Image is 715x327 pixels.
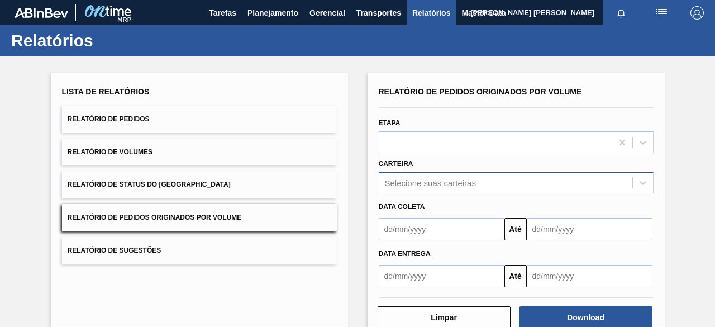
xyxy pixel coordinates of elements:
img: TNhmsLtSVTkK8tSr43FrP2fwEKptu5GPRR3wAAAABJRU5ErkJggg== [15,8,68,18]
span: Lista de Relatórios [62,87,150,96]
span: Master Data [461,6,506,20]
span: Relatório de Volumes [68,148,152,156]
div: Selecione suas carteiras [385,178,476,188]
button: Relatório de Sugestões [62,237,337,264]
button: Relatório de Pedidos Originados por Volume [62,204,337,231]
span: Relatório de Pedidos Originados por Volume [379,87,582,96]
span: Planejamento [247,6,298,20]
button: Relatório de Pedidos [62,106,337,133]
input: dd/mm/yyyy [527,265,652,287]
span: Relatório de Status do [GEOGRAPHIC_DATA] [68,181,231,188]
span: Data coleta [379,203,425,211]
span: Tarefas [209,6,236,20]
span: Relatório de Pedidos [68,115,150,123]
img: userActions [655,6,668,20]
button: Relatório de Volumes [62,139,337,166]
button: Até [504,265,527,287]
input: dd/mm/yyyy [379,218,504,240]
input: dd/mm/yyyy [379,265,504,287]
button: Até [504,218,527,240]
span: Relatório de Pedidos Originados por Volume [68,214,242,221]
label: Carteira [379,160,413,168]
button: Notificações [603,5,639,21]
img: Logout [690,6,704,20]
span: Data entrega [379,250,431,258]
span: Relatório de Sugestões [68,247,161,254]
span: Transportes [356,6,401,20]
button: Relatório de Status do [GEOGRAPHIC_DATA] [62,171,337,198]
label: Etapa [379,119,401,127]
span: Gerencial [309,6,345,20]
span: Relatórios [412,6,450,20]
input: dd/mm/yyyy [527,218,652,240]
h1: Relatórios [11,34,209,47]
